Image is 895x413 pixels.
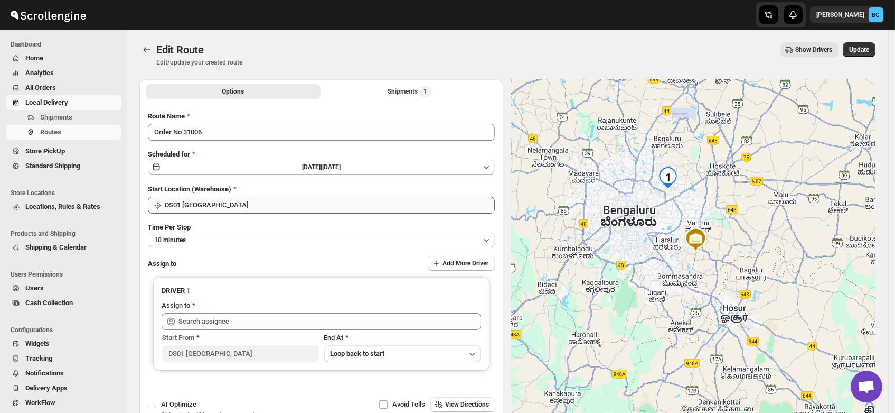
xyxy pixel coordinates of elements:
[162,300,190,311] div: Assign to
[445,400,489,409] span: View Directions
[40,128,61,136] span: Routes
[6,199,121,214] button: Locations, Rules & Rates
[25,284,44,292] span: Users
[849,45,869,54] span: Update
[25,354,52,362] span: Tracking
[162,286,481,296] h3: DRIVER 1
[148,124,495,141] input: Eg: Bengaluru Route
[40,113,72,121] span: Shipments
[165,197,495,214] input: Search location
[6,296,121,310] button: Cash Collection
[872,12,880,19] text: BG
[148,112,185,120] span: Route Name
[25,203,100,210] span: Locations, Rules & Rates
[11,40,121,49] span: Dashboard
[25,147,65,155] span: Store PickUp
[222,87,244,96] span: Options
[851,371,882,402] div: Open chat
[780,42,839,57] button: Show Drivers
[11,326,121,334] span: Configurations
[156,43,204,56] span: Edit Route
[25,243,87,251] span: Shipping & Calendar
[6,351,121,366] button: Tracking
[302,163,322,171] span: [DATE] |
[139,103,503,412] div: All Route Options
[25,299,73,307] span: Cash Collection
[148,160,495,175] button: [DATE]|[DATE]
[6,336,121,351] button: Widgets
[816,11,864,19] p: [PERSON_NAME]
[146,84,321,99] button: All Route Options
[25,369,64,377] span: Notifications
[430,397,495,412] button: View Directions
[323,84,497,99] button: Selected Shipments
[869,7,883,22] span: Brajesh Giri
[6,110,121,125] button: Shipments
[25,69,54,77] span: Analytics
[6,366,121,381] button: Notifications
[6,80,121,95] button: All Orders
[154,236,186,244] span: 10 minutes
[25,399,55,407] span: WorkFlow
[6,125,121,140] button: Routes
[6,381,121,396] button: Delivery Apps
[423,87,427,96] span: 1
[8,2,88,28] img: ScrollEngine
[6,51,121,66] button: Home
[324,333,481,343] div: End At
[25,84,56,91] span: All Orders
[810,6,884,23] button: User menu
[324,345,481,362] button: Loop back to start
[11,230,121,238] span: Products and Shipping
[25,339,50,347] span: Widgets
[6,240,121,255] button: Shipping & Calendar
[25,54,43,62] span: Home
[25,162,80,170] span: Standard Shipping
[25,384,68,392] span: Delivery Apps
[331,350,385,357] span: Loop back to start
[25,98,68,106] span: Local Delivery
[148,260,176,268] span: Assign to
[6,396,121,410] button: WorkFlow
[148,185,231,193] span: Start Location (Warehouse)
[162,334,194,342] span: Start From
[11,189,121,197] span: Store Locations
[442,259,488,268] span: Add More Driver
[6,66,121,80] button: Analytics
[178,313,481,330] input: Search assignee
[11,270,121,279] span: Users Permissions
[322,163,341,171] span: [DATE]
[156,58,242,67] p: Edit/update your created route
[795,45,832,54] span: Show Drivers
[148,233,495,247] button: 10 minutes
[428,256,495,271] button: Add More Driver
[6,281,121,296] button: Users
[843,42,875,57] button: Update
[148,223,191,231] span: Time Per Stop
[657,177,679,198] div: 1
[139,42,154,57] button: Routes
[148,150,190,158] span: Scheduled for
[388,86,431,97] div: Shipments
